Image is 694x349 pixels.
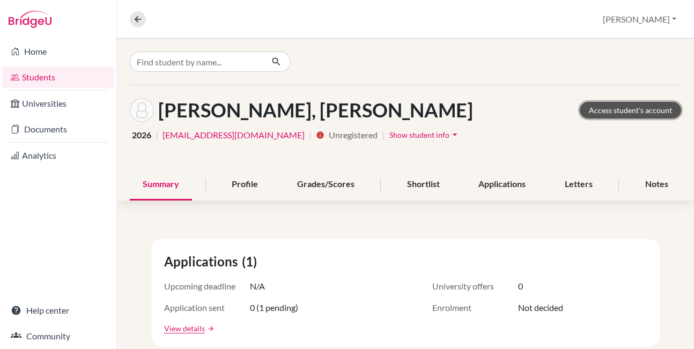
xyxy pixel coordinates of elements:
span: Show student info [389,130,449,139]
span: Enrolment [432,301,518,314]
span: Unregistered [329,129,378,142]
a: arrow_forward [205,325,215,332]
span: 0 (1 pending) [250,301,298,314]
i: arrow_drop_down [449,129,460,140]
button: Show student infoarrow_drop_down [389,127,461,143]
i: info [316,131,324,139]
div: Summary [130,169,192,201]
a: [EMAIL_ADDRESS][DOMAIN_NAME] [163,129,305,142]
a: Documents [2,118,114,140]
span: | [382,129,385,142]
span: Upcoming deadline [164,280,250,293]
div: Profile [219,169,271,201]
a: Universities [2,93,114,114]
span: | [156,129,158,142]
span: Not decided [518,301,563,314]
div: Grades/Scores [284,169,367,201]
span: University offers [432,280,518,293]
span: N/A [250,280,265,293]
input: Find student by name... [130,51,263,72]
span: (1) [242,252,261,271]
span: Applications [164,252,242,271]
h1: [PERSON_NAME], [PERSON_NAME] [158,99,473,122]
span: | [309,129,312,142]
div: Letters [552,169,606,201]
a: Home [2,41,114,62]
a: View details [164,323,205,334]
a: Analytics [2,145,114,166]
div: Shortlist [394,169,453,201]
div: Notes [632,169,681,201]
a: Access student's account [580,102,681,118]
span: 0 [518,280,523,293]
a: Community [2,325,114,347]
img: Bridge-U [9,11,51,28]
a: Help center [2,300,114,321]
a: Students [2,66,114,88]
div: Applications [466,169,538,201]
span: Application sent [164,301,250,314]
button: [PERSON_NAME] [598,9,681,29]
span: 2026 [132,129,151,142]
img: Yuxuan Wen's avatar [130,98,154,122]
